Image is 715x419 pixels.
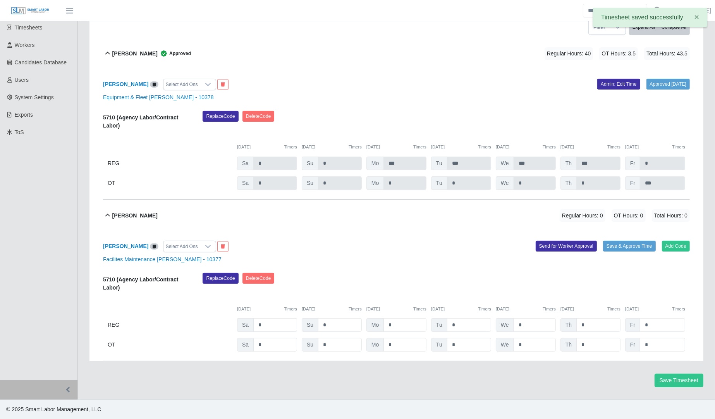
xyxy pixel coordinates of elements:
button: [PERSON_NAME] Regular Hours: 0 OT Hours: 0 Total Hours: 0 [103,200,690,231]
button: Timers [284,306,297,312]
div: OT [108,338,232,352]
button: DeleteCode [242,111,275,122]
button: End Worker & Remove from the Timesheet [217,79,229,90]
span: Regular Hours: 0 [560,209,605,222]
span: Su [302,176,318,190]
button: Timers [413,306,426,312]
b: [PERSON_NAME] [112,212,158,220]
div: REG [108,157,232,170]
div: [DATE] [496,306,556,312]
button: Send for Worker Approval [536,241,597,252]
span: Th [560,157,577,170]
button: Timers [413,144,426,150]
span: Fr [625,318,640,332]
span: Approved [158,50,191,57]
span: Su [302,318,318,332]
a: [PERSON_NAME] [103,81,148,87]
span: Mo [366,318,384,332]
span: Candidates Database [15,59,67,66]
img: SLM Logo [11,7,50,15]
div: [DATE] [237,306,297,312]
span: We [496,176,514,190]
button: DeleteCode [242,273,275,284]
a: View/Edit Notes [150,81,158,87]
span: OT Hours: 0 [612,209,646,222]
button: Timers [478,144,491,150]
span: Mo [366,338,384,352]
span: Su [302,338,318,352]
span: Total Hours: 43.5 [644,47,690,60]
span: We [496,157,514,170]
div: [DATE] [302,144,362,150]
span: Exports [15,112,33,118]
a: [PERSON_NAME] [667,7,711,15]
div: [DATE] [237,144,297,150]
button: Timers [543,306,556,312]
div: [DATE] [431,306,491,312]
span: Users [15,77,29,83]
span: Sa [237,176,254,190]
span: Tu [431,338,447,352]
button: [PERSON_NAME] Approved Regular Hours: 40 OT Hours: 3.5 Total Hours: 43.5 [103,38,690,69]
button: Timers [284,144,297,150]
div: Select Add Ons [163,79,200,90]
span: Fr [625,338,640,352]
button: ReplaceCode [203,273,238,284]
button: Save & Approve Time [603,241,656,252]
div: [DATE] [431,144,491,150]
button: Timers [672,144,685,150]
span: Fr [625,176,640,190]
button: Timers [607,306,620,312]
button: End Worker & Remove from the Timesheet [217,241,229,252]
button: ReplaceCode [203,111,238,122]
button: Timers [672,306,685,312]
div: [DATE] [625,306,685,312]
a: Approved [DATE] [646,79,690,90]
span: Th [560,318,577,332]
span: Th [560,338,577,352]
a: View/Edit Notes [150,243,158,249]
a: [PERSON_NAME] [103,243,148,249]
div: [DATE] [496,144,556,150]
button: Save Timesheet [655,374,703,387]
span: Workers [15,42,35,48]
span: Tu [431,176,447,190]
a: Admin: Edit Time [597,79,640,90]
span: OT Hours: 3.5 [599,47,638,60]
button: Timers [607,144,620,150]
b: [PERSON_NAME] [112,50,158,58]
a: Facilites Maintenance [PERSON_NAME] - 10377 [103,256,222,262]
span: Su [302,157,318,170]
span: Timesheets [15,24,43,31]
span: Sa [237,338,254,352]
div: REG [108,318,232,332]
span: Mo [366,176,384,190]
div: Timesheet saved successfully [593,8,707,27]
b: 5710 (Agency Labor/Contract Labor) [103,276,179,291]
span: Fr [625,157,640,170]
span: Sa [237,318,254,332]
div: OT [108,176,232,190]
span: System Settings [15,94,54,100]
b: 5710 (Agency Labor/Contract Labor) [103,114,179,129]
button: Timers [478,306,491,312]
div: [DATE] [366,306,426,312]
div: [DATE] [302,306,362,312]
span: © 2025 Smart Labor Management, LLC [6,406,101,412]
button: Timers [349,144,362,150]
div: [DATE] [560,306,620,312]
span: Sa [237,157,254,170]
span: We [496,318,514,332]
span: × [694,12,699,21]
span: Regular Hours: 40 [545,47,593,60]
div: [DATE] [560,144,620,150]
span: Th [560,176,577,190]
div: Select Add Ons [163,241,200,252]
span: Total Hours: 0 [652,209,690,222]
span: Mo [366,157,384,170]
span: Filter [589,20,610,34]
button: Timers [543,144,556,150]
span: We [496,338,514,352]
